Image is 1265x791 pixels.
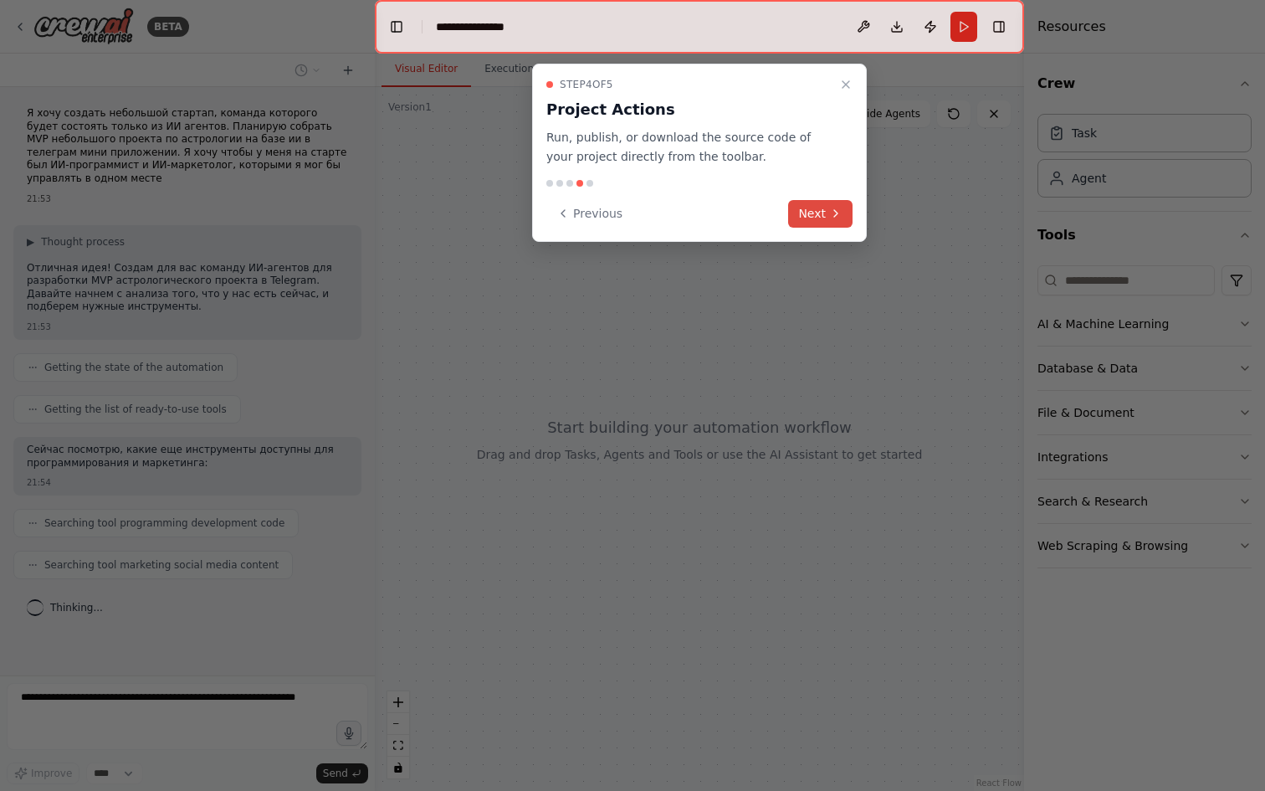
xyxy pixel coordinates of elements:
[788,200,853,228] button: Next
[546,128,832,167] p: Run, publish, or download the source code of your project directly from the toolbar.
[385,15,408,39] button: Hide left sidebar
[560,78,613,91] span: Step 4 of 5
[546,200,632,228] button: Previous
[836,74,856,95] button: Close walkthrough
[546,98,832,121] h3: Project Actions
